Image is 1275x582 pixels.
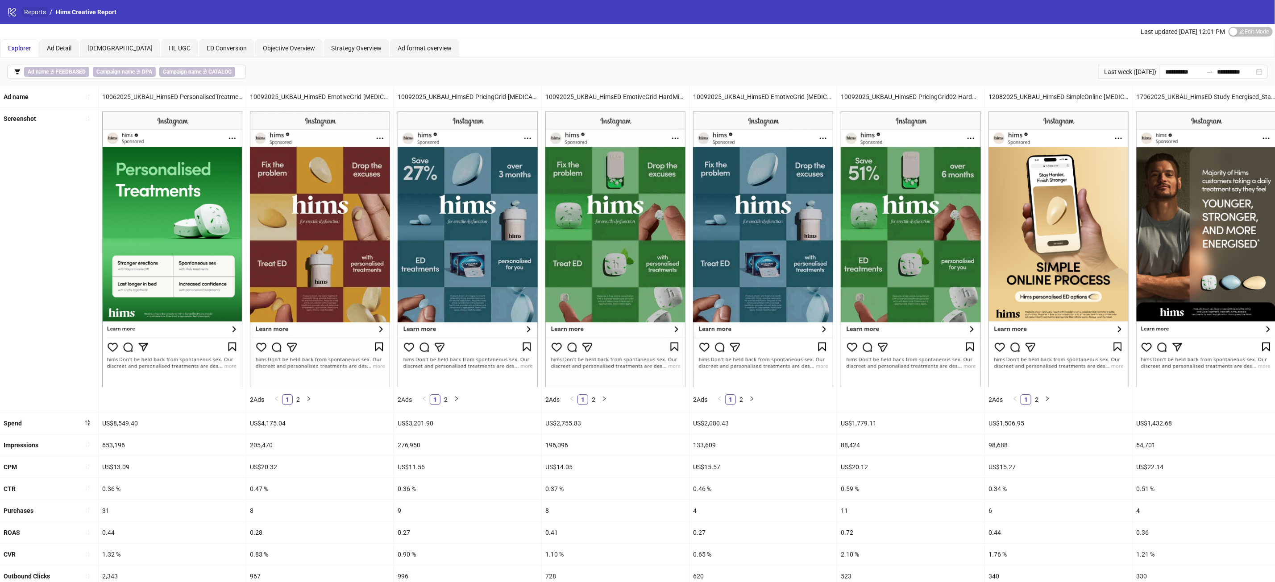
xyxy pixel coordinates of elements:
[246,478,394,499] div: 0.47 %
[331,45,382,52] span: Strategy Overview
[394,434,541,456] div: 276,950
[725,394,736,405] li: 1
[84,529,91,536] span: sort-ascending
[454,396,459,401] span: right
[306,396,311,401] span: right
[4,573,50,580] b: Outbound Clicks
[689,522,837,543] div: 0.27
[542,413,689,434] div: US$2,755.83
[1032,395,1042,405] a: 2
[985,434,1132,456] div: 98,688
[4,507,33,514] b: Purchases
[1031,394,1042,405] li: 2
[282,395,292,405] a: 1
[398,396,412,403] span: 2 Ads
[837,500,984,521] div: 11
[246,86,394,107] div: 10092025_UKBAU_HimsED-EmotiveGrid-[MEDICAL_DATA]_Video_CopyNovember24Compliant!_ReclaimIntimacy_M...
[250,396,264,403] span: 2 Ads
[1206,68,1213,75] span: swap-right
[542,522,689,543] div: 0.41
[599,394,610,405] button: right
[693,111,833,387] img: Screenshot 120232027900640185
[747,394,757,405] li: Next Page
[208,69,232,75] b: CATALOG
[837,86,984,107] div: 10092025_UKBAU_HimsED-PricingGrid02-HardMint_Video_CopyNovember24Compliant!_ReclaimIntimacy_MetaE...
[24,67,89,77] span: ∌
[56,69,86,75] b: FEEDBASED
[159,67,235,77] span: ∌
[163,69,201,75] b: Campaign name
[419,394,430,405] li: Previous Page
[1141,28,1225,35] span: Last updated [DATE] 12:01 PM
[84,551,91,557] span: sort-ascending
[577,394,588,405] li: 1
[689,500,837,521] div: 4
[99,478,246,499] div: 0.36 %
[4,529,20,536] b: ROAS
[274,396,279,401] span: left
[689,456,837,478] div: US$15.57
[726,395,735,405] a: 1
[394,478,541,499] div: 0.36 %
[542,456,689,478] div: US$14.05
[440,394,451,405] li: 2
[1042,394,1053,405] li: Next Page
[250,111,390,387] img: Screenshot 120232027978050185
[4,442,38,449] b: Impressions
[689,86,837,107] div: 10092025_UKBAU_HimsED-EmotiveGrid-[MEDICAL_DATA]_Video_CopyNovember24Compliant!_ReclaimIntimacy_M...
[985,522,1132,543] div: 0.44
[1042,394,1053,405] button: right
[578,395,588,405] a: 1
[1021,394,1031,405] li: 1
[56,8,116,16] span: Hims Creative Report
[542,434,689,456] div: 196,096
[394,413,541,434] div: US$3,201.90
[303,394,314,405] li: Next Page
[693,396,707,403] span: 2 Ads
[4,420,22,427] b: Spend
[99,86,246,107] div: 10062025_UKBAU_HimsED-PersonalisedTreatment-HardMint_Static_CopyNovember24Compliant!_ReclaimIntim...
[736,394,747,405] li: 2
[451,394,462,405] li: Next Page
[441,395,451,405] a: 2
[246,522,394,543] div: 0.28
[87,45,153,52] span: [DEMOGRAPHIC_DATA]
[99,413,246,434] div: US$8,549.40
[542,86,689,107] div: 10092025_UKBAU_HimsED-EmotiveGrid-HardMint_Video_CopyNovember24Compliant!_ReclaimIntimacy_MetaED_...
[84,485,91,491] span: sort-ascending
[589,395,598,405] a: 2
[84,420,91,426] span: sort-descending
[837,478,984,499] div: 0.59 %
[985,86,1132,107] div: 12082025_UKBAU_HimsED-SimpleOnline-[MEDICAL_DATA]_Static_CopyNovember24Compliant!_ReclaimIntimacy...
[588,394,599,405] li: 2
[282,394,293,405] li: 1
[599,394,610,405] li: Next Page
[84,116,91,122] span: sort-ascending
[4,115,36,122] b: Screenshot
[394,544,541,565] div: 0.90 %
[303,394,314,405] button: right
[749,396,755,401] span: right
[689,544,837,565] div: 0.65 %
[47,45,71,52] span: Ad Detail
[246,434,394,456] div: 205,470
[207,45,247,52] span: ED Conversion
[50,7,52,17] li: /
[430,395,440,405] a: 1
[4,551,16,558] b: CVR
[545,396,560,403] span: 2 Ads
[246,456,394,478] div: US$20.32
[22,7,48,17] a: Reports
[99,456,246,478] div: US$13.09
[271,394,282,405] button: left
[714,394,725,405] li: Previous Page
[99,544,246,565] div: 1.32 %
[545,111,685,387] img: Screenshot 120232028058300185
[837,434,984,456] div: 88,424
[293,395,303,405] a: 2
[736,395,746,405] a: 2
[567,394,577,405] li: Previous Page
[4,485,16,492] b: CTR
